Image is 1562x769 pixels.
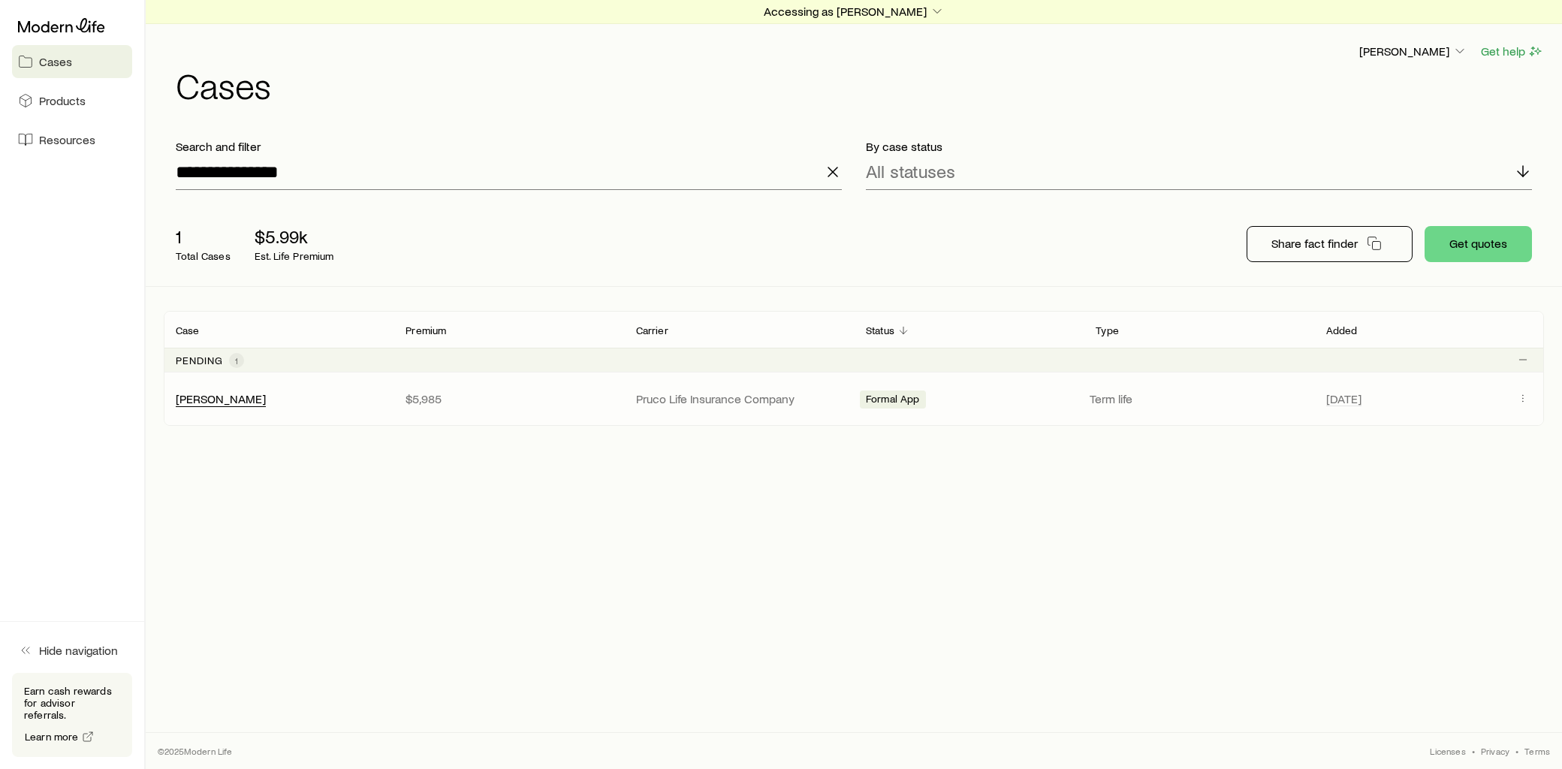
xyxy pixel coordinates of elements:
p: Pending [176,354,223,366]
p: © 2025 Modern Life [158,745,233,757]
button: Hide navigation [12,634,132,667]
p: Type [1096,324,1119,336]
div: Client cases [164,311,1544,426]
p: Total Cases [176,250,231,262]
span: • [1472,745,1475,757]
p: Earn cash rewards for advisor referrals. [24,685,120,721]
a: Terms [1524,745,1550,757]
p: Accessing as [PERSON_NAME] [764,4,945,19]
a: Products [12,84,132,117]
p: 1 [176,226,231,247]
button: [PERSON_NAME] [1358,43,1468,61]
span: Products [39,93,86,108]
span: Hide navigation [39,643,118,658]
div: [PERSON_NAME] [176,391,266,407]
span: [DATE] [1326,391,1361,406]
p: Added [1326,324,1358,336]
a: Licenses [1430,745,1465,757]
span: Resources [39,132,95,147]
button: Get help [1480,43,1544,60]
p: Share fact finder [1271,236,1358,251]
a: Cases [12,45,132,78]
button: Get quotes [1425,226,1532,262]
p: Status [866,324,894,336]
a: Resources [12,123,132,156]
p: Est. Life Premium [255,250,334,262]
span: • [1515,745,1518,757]
span: Formal App [866,393,920,409]
p: Carrier [636,324,668,336]
button: Share fact finder [1247,226,1413,262]
div: Earn cash rewards for advisor referrals.Learn more [12,673,132,757]
p: Search and filter [176,139,842,154]
p: $5.99k [255,226,334,247]
h1: Cases [176,67,1544,103]
p: By case status [866,139,1532,154]
span: 1 [235,354,238,366]
span: Cases [39,54,72,69]
p: Case [176,324,200,336]
a: Privacy [1481,745,1509,757]
p: Premium [406,324,446,336]
p: [PERSON_NAME] [1359,44,1467,59]
span: Learn more [25,731,79,742]
p: $5,985 [406,391,611,406]
a: [PERSON_NAME] [176,391,266,406]
p: All statuses [866,161,955,182]
p: Term life [1090,391,1307,406]
p: Pruco Life Insurance Company [636,391,842,406]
